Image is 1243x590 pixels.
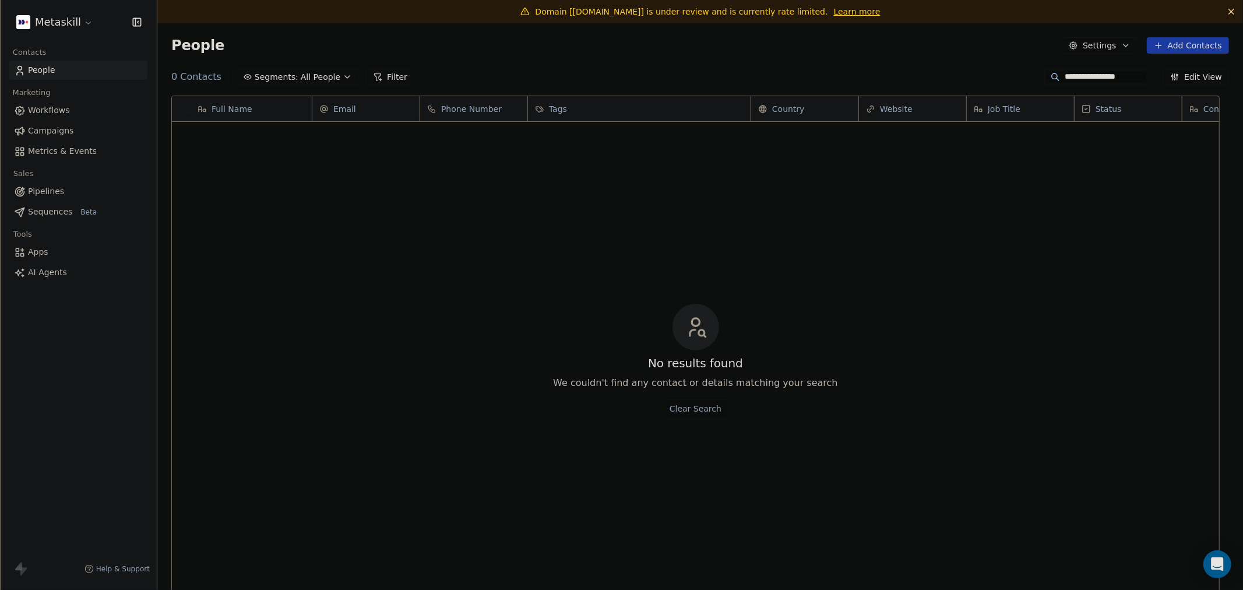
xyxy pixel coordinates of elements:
[751,96,858,121] div: Country
[536,7,828,16] span: Domain [[DOMAIN_NAME]] is under review and is currently rate limited.
[333,103,356,115] span: Email
[772,103,805,115] span: Country
[549,103,567,115] span: Tags
[8,44,51,61] span: Contacts
[1096,103,1122,115] span: Status
[553,376,837,390] span: We couldn't find any contact or details matching your search
[28,145,97,157] span: Metrics & Events
[1203,550,1231,578] div: Open Intercom Messenger
[9,243,147,262] a: Apps
[14,12,96,32] button: Metaskill
[9,61,147,80] a: People
[967,96,1074,121] div: Job Title
[28,104,70,117] span: Workflows
[301,71,340,83] span: All People
[28,206,72,218] span: Sequences
[441,103,502,115] span: Phone Number
[8,84,55,101] span: Marketing
[28,125,73,137] span: Campaigns
[1147,37,1229,54] button: Add Contacts
[9,263,147,282] a: AI Agents
[96,564,150,574] span: Help & Support
[880,103,913,115] span: Website
[28,266,67,279] span: AI Agents
[312,96,420,121] div: Email
[834,6,881,17] a: Learn more
[28,64,55,76] span: People
[648,355,743,371] span: No results found
[9,101,147,120] a: Workflows
[84,564,150,574] a: Help & Support
[9,202,147,222] a: SequencesBeta
[212,103,252,115] span: Full Name
[28,185,64,198] span: Pipelines
[420,96,527,121] div: Phone Number
[16,15,30,29] img: AVATAR%20METASKILL%20-%20Colori%20Positivo.png
[9,142,147,161] a: Metrics & Events
[9,121,147,141] a: Campaigns
[663,399,728,418] button: Clear Search
[172,122,312,588] div: grid
[28,246,48,258] span: Apps
[9,182,147,201] a: Pipelines
[172,96,312,121] div: Full Name
[1075,96,1182,121] div: Status
[8,165,38,182] span: Sales
[35,15,81,30] span: Metaskill
[171,70,221,84] span: 0 Contacts
[1163,69,1229,85] button: Edit View
[366,69,414,85] button: Filter
[255,71,298,83] span: Segments:
[988,103,1020,115] span: Job Title
[859,96,966,121] div: Website
[77,206,100,218] span: Beta
[8,226,37,243] span: Tools
[171,37,224,54] span: People
[1062,37,1137,54] button: Settings
[528,96,751,121] div: Tags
